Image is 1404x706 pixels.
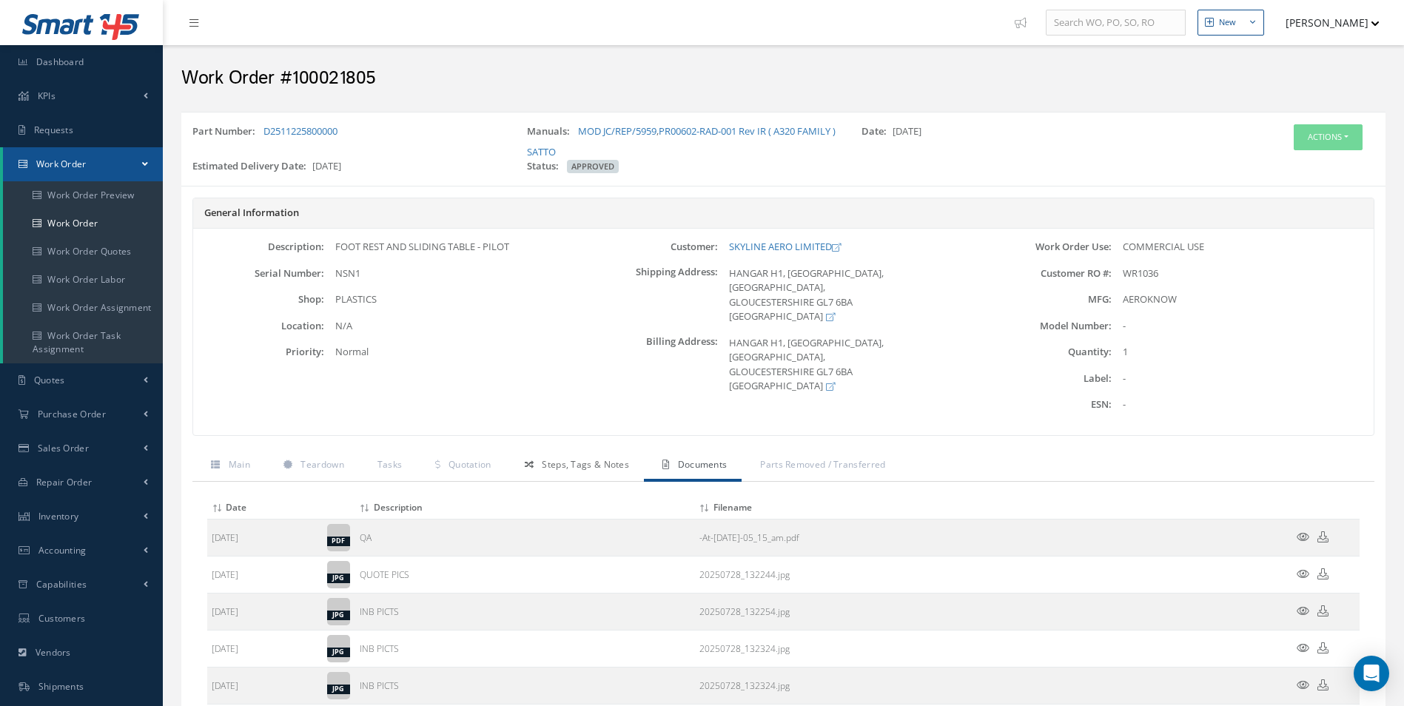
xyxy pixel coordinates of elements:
[207,497,323,520] th: Date
[192,451,265,482] a: Main
[207,556,323,593] td: [DATE]
[327,537,350,546] div: pdf
[300,458,343,471] span: Teardown
[1297,568,1309,581] a: Preview
[36,476,93,488] span: Repair Order
[1198,10,1264,36] button: New
[1112,345,1374,360] div: 1
[1297,531,1309,544] a: Preview
[527,124,576,139] label: Manuals:
[207,519,323,556] td: [DATE]
[3,147,163,181] a: Work Order
[38,612,86,625] span: Customers
[1219,16,1236,29] div: New
[587,241,718,252] label: Customer:
[263,124,337,138] a: D2511225800000
[644,451,742,482] a: Documents
[1272,8,1380,37] button: [PERSON_NAME]
[861,124,893,139] label: Date:
[527,159,565,174] label: Status:
[181,67,1385,90] h2: Work Order #100021805
[34,124,73,136] span: Requests
[1112,397,1374,412] div: -
[980,294,1111,305] label: MFG:
[1297,605,1309,618] a: Preview
[193,241,324,252] label: Description:
[38,510,79,522] span: Inventory
[324,240,586,255] div: FOOT REST AND SLIDING TABLE - PILOT
[229,458,250,471] span: Main
[1112,319,1374,334] div: -
[718,336,980,394] div: HANGAR H1, [GEOGRAPHIC_DATA], [GEOGRAPHIC_DATA], GLOUCESTERSHIRE GL7 6BA [GEOGRAPHIC_DATA]
[36,578,87,591] span: Capabilities
[38,408,106,420] span: Purchase Order
[980,320,1111,332] label: Model Number:
[355,556,695,593] td: QUOTE PICS
[192,159,312,174] label: Estimated Delivery Date:
[1317,642,1329,655] a: Download
[729,240,841,253] a: SKYLINE AERO LIMITED
[980,373,1111,384] label: Label:
[355,593,695,630] td: INB PICTS
[695,497,1272,520] th: Filename
[1112,372,1374,386] div: -
[324,319,586,334] div: N/A
[1354,656,1389,691] div: Open Intercom Messenger
[324,292,586,307] div: PLASTICS
[980,268,1111,279] label: Customer RO #:
[207,667,323,704] td: [DATE]
[327,685,350,694] div: jpg
[1317,531,1329,544] a: Download
[265,451,359,482] a: Teardown
[355,497,695,520] th: Description
[3,294,163,322] a: Work Order Assignment
[36,646,71,659] span: Vendors
[38,442,89,454] span: Sales Order
[38,680,84,693] span: Shipments
[1112,240,1374,255] div: COMMERCIAL USE
[567,160,619,173] span: APPROVED
[204,207,1363,219] h5: General Information
[760,458,885,471] span: Parts Removed / Transferred
[327,611,350,620] div: jpg
[718,266,980,324] div: HANGAR H1, [GEOGRAPHIC_DATA], [GEOGRAPHIC_DATA], GLOUCESTERSHIRE GL7 6BA [GEOGRAPHIC_DATA]
[3,238,163,266] a: Work Order Quotes
[980,241,1111,252] label: Work Order Use:
[327,648,350,657] div: jpg
[207,630,323,667] td: [DATE]
[38,544,87,557] span: Accounting
[355,667,695,704] td: INB PICTS
[1297,642,1309,655] a: Preview
[335,266,360,280] span: NSN1
[36,56,84,68] span: Dashboard
[742,451,900,482] a: Parts Removed / Transferred
[506,451,644,482] a: Steps, Tags & Notes
[980,346,1111,357] label: Quantity:
[699,679,790,692] a: Download
[1046,10,1186,36] input: Search WO, PO, SO, RO
[3,266,163,294] a: Work Order Labor
[542,458,629,471] span: Steps, Tags & Notes
[699,568,790,581] a: Download
[516,124,850,159] div: ,
[207,593,323,630] td: [DATE]
[1112,292,1374,307] div: AEROKNOW
[850,124,1185,159] div: [DATE]
[193,268,324,279] label: Serial Number:
[324,345,586,360] div: Normal
[355,630,695,667] td: INB PICTS
[3,322,163,363] a: Work Order Task Assignment
[417,451,505,482] a: Quotation
[1294,124,1363,150] button: Actions
[1317,568,1329,581] a: Download
[1123,266,1158,280] span: WR1036
[193,320,324,332] label: Location:
[699,605,790,618] a: Download
[699,642,790,655] a: Download
[3,181,163,209] a: Work Order Preview
[377,458,403,471] span: Tasks
[327,574,350,583] div: jpg
[36,158,87,170] span: Work Order
[181,159,516,180] div: [DATE]
[38,90,56,102] span: KPIs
